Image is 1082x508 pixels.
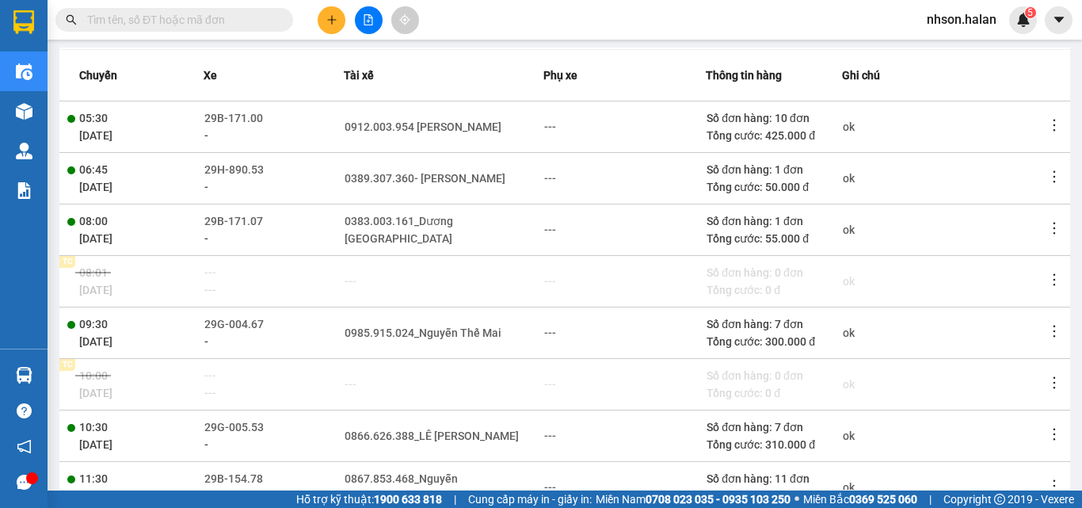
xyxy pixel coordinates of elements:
span: [DATE] [79,181,112,193]
div: ok [843,427,855,445]
div: --- [544,118,556,136]
span: Tài xế [344,67,374,84]
div: 0985.915.024_Nguyễn Thế Mai [345,324,501,342]
span: [DATE] [79,129,112,142]
span: Chuyến [79,67,117,84]
span: Miền Bắc [803,491,917,508]
span: more [1046,478,1062,494]
div: 0912.003.954 [PERSON_NAME] [345,118,501,136]
img: warehouse-icon [16,367,32,384]
span: 05:30 [79,112,108,124]
span: [DATE] [79,490,112,502]
div: --- [544,479,556,496]
span: notification [17,439,32,454]
span: Thông tin hàng [706,67,782,84]
div: Tổng cước: 50.000 đ [707,178,841,196]
div: Số đơn hàng: 7 đơn [707,315,841,333]
img: warehouse-icon [16,103,32,120]
span: aim [399,14,410,25]
div: 0867.853.468_Nguyễn [PERSON_NAME] [345,470,528,505]
span: more [1046,169,1062,185]
span: search [66,14,77,25]
strong: 1900 633 818 [374,493,442,506]
sup: 5 [1025,7,1036,18]
span: [DATE] [79,232,112,245]
div: Số đơn hàng: 11 đơn [707,470,841,487]
span: nhson.halan [914,10,1009,29]
span: question-circle [17,403,32,418]
span: copyright [994,494,1005,505]
span: Cung cấp máy in - giấy in: [468,491,592,508]
span: | [929,491,932,508]
div: Tổng cước: 300.000 đ [707,333,841,350]
div: --- [544,170,556,187]
span: | [454,491,456,508]
div: 0383.003.161_Dương [GEOGRAPHIC_DATA] [345,212,528,247]
img: icon-new-feature [1016,13,1031,27]
div: Số đơn hàng: 7 đơn [707,418,841,436]
span: 5 [1027,7,1033,18]
div: Số đơn hàng: 10 đơn [707,109,841,127]
div: Tổng cước: 55.000 đ [707,230,841,247]
span: [DATE] [79,438,112,451]
span: file-add [363,14,374,25]
span: 11:30 [79,472,108,485]
div: ok [843,324,855,342]
span: [DATE] [79,335,112,348]
span: more [1046,220,1062,236]
div: Số đơn hàng: 1 đơn [707,161,841,178]
div: ok [843,221,855,239]
div: ok [843,479,855,496]
button: caret-down [1045,6,1072,34]
button: aim [391,6,419,34]
img: warehouse-icon [16,63,32,80]
span: Miền Nam [596,491,791,508]
span: Ghi chú [842,67,880,84]
span: 10:30 [79,421,108,434]
span: more [1046,272,1062,288]
span: Phụ xe [543,67,577,84]
span: Xe [204,67,217,84]
span: more [1046,323,1062,339]
div: Số đơn hàng: 1 đơn [707,212,841,230]
div: Tổng cước: 310.000 đ [707,436,841,453]
div: ok [843,170,855,187]
div: Tổng cước: 465.000 đ [707,487,841,505]
span: more [1046,426,1062,442]
input: Tìm tên, số ĐT hoặc mã đơn [87,11,274,29]
div: ok [843,118,855,136]
span: 09:30 [79,318,108,330]
span: message [17,475,32,490]
button: file-add [355,6,383,34]
span: more [1046,117,1062,133]
div: --- [544,324,556,342]
span: more [1046,375,1062,391]
span: 06:45 [79,163,108,176]
span: 08:00 [79,215,108,227]
div: --- [544,221,556,239]
img: warehouse-icon [16,143,32,159]
button: plus [318,6,345,34]
strong: 0708 023 035 - 0935 103 250 [646,493,791,506]
span: caret-down [1052,13,1066,27]
div: 0866.626.388_LÊ [PERSON_NAME] [345,427,519,445]
span: Hỗ trợ kỹ thuật: [296,491,442,508]
div: Tổng cước: 425.000 đ [707,127,841,144]
div: 0389.307.360- [PERSON_NAME] [345,170,505,187]
img: solution-icon [16,182,32,199]
div: --- [544,427,556,445]
span: plus [326,14,337,25]
strong: 0369 525 060 [849,493,917,506]
span: ⚪️ [794,496,799,502]
img: logo-vxr [13,10,34,34]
